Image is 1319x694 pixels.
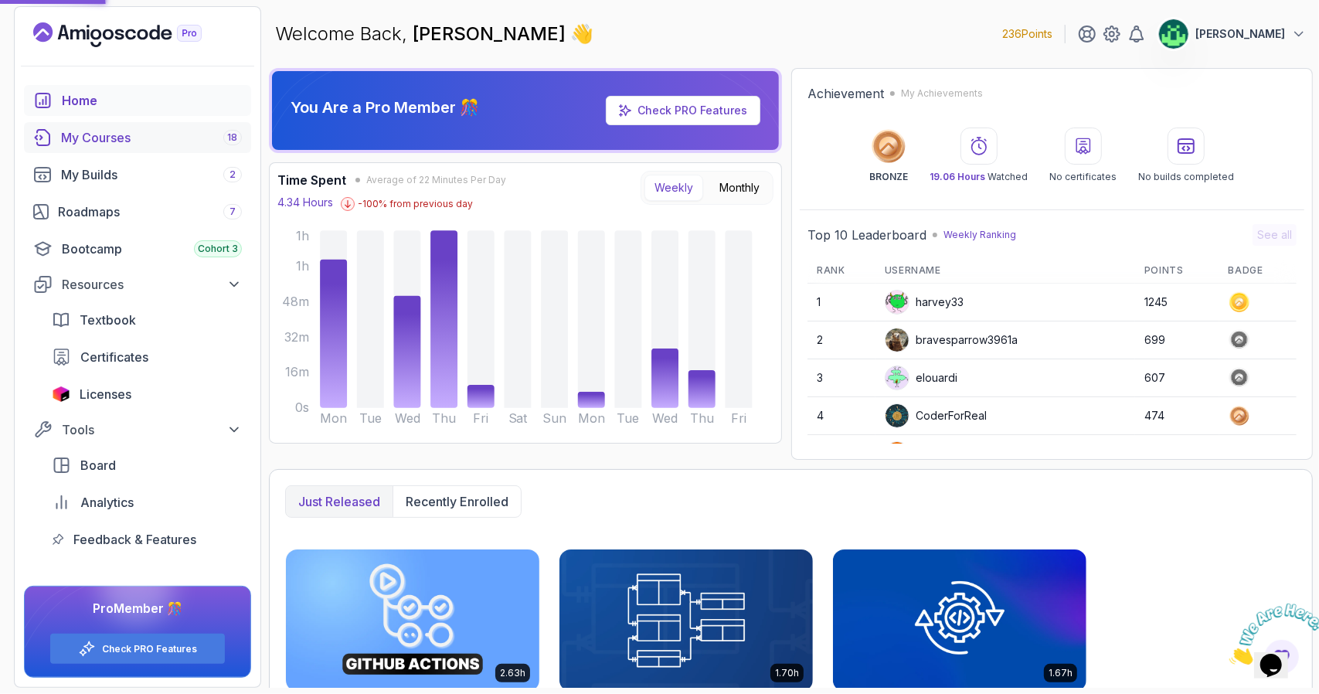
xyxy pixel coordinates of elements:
button: Just released [286,486,393,517]
p: Just released [298,492,380,511]
a: Landing page [33,22,237,47]
div: Tools [62,420,242,439]
h2: Achievement [807,84,884,103]
span: Licenses [80,385,131,403]
p: -100 % from previous day [358,198,473,210]
img: jetbrains icon [52,386,70,402]
span: Average of 22 Minutes Per Day [366,174,506,186]
span: 2 [229,168,236,181]
th: Username [875,258,1135,284]
tspan: 16m [285,366,309,380]
tspan: 1h [296,259,309,274]
div: My Builds [61,165,242,184]
img: Chat attention grabber [6,6,102,67]
a: licenses [42,379,251,410]
tspan: Fri [473,411,488,426]
h2: Top 10 Leaderboard [807,226,926,244]
th: Badge [1219,258,1297,284]
td: 2 [807,321,875,359]
tspan: Thu [432,411,456,426]
td: 607 [1135,359,1219,397]
img: Java Integration Testing card [833,549,1086,692]
div: wildmongoosefb425 [885,441,1021,466]
a: bootcamp [24,233,251,264]
td: 4 [807,397,875,435]
a: builds [24,159,251,190]
tspan: Tue [617,411,640,426]
p: Welcome Back, [275,22,593,46]
p: 1.70h [775,667,799,679]
span: Cohort 3 [198,243,238,255]
a: Check PRO Features [637,104,747,117]
span: 👋 [570,22,593,46]
td: 317 [1135,435,1219,473]
button: See all [1253,224,1297,246]
td: 474 [1135,397,1219,435]
p: Watched [930,171,1028,183]
button: Check PRO Features [49,633,226,665]
tspan: Tue [359,411,382,426]
img: user profile image [886,328,909,352]
td: 1245 [1135,284,1219,321]
tspan: Sun [542,411,566,426]
button: user profile image[PERSON_NAME] [1158,19,1307,49]
button: Tools [24,416,251,444]
th: Points [1135,258,1219,284]
tspan: Fri [731,411,746,426]
a: home [24,85,251,116]
div: My Courses [61,128,242,147]
tspan: Thu [690,411,714,426]
span: [PERSON_NAME] [413,22,570,45]
tspan: 32m [284,330,309,345]
button: Resources [24,270,251,298]
tspan: Wed [395,411,420,426]
span: 7 [229,206,236,218]
p: 4.34 Hours [277,195,333,210]
iframe: chat widget [1223,597,1319,671]
div: CoderForReal [885,403,987,428]
span: 19.06 Hours [930,171,985,182]
tspan: 48m [282,294,309,309]
div: bravesparrow3961a [885,328,1018,352]
span: Certificates [80,348,148,366]
a: board [42,450,251,481]
img: user profile image [886,404,909,427]
p: No builds completed [1138,171,1234,183]
span: Textbook [80,311,136,329]
img: user profile image [1159,19,1188,49]
div: Roadmaps [58,202,242,221]
h3: Time Spent [277,171,346,189]
span: Analytics [80,493,134,512]
tspan: 0s [295,401,309,416]
div: harvey33 [885,290,964,315]
a: Check PRO Features [606,96,760,125]
a: certificates [42,342,251,373]
div: Bootcamp [62,240,242,258]
img: default monster avatar [886,291,909,314]
a: analytics [42,487,251,518]
div: Resources [62,275,242,294]
a: Check PRO Features [102,643,197,655]
td: 699 [1135,321,1219,359]
tspan: Sat [508,411,529,426]
a: roadmaps [24,196,251,227]
p: 1.67h [1049,667,1073,679]
p: 2.63h [500,667,525,679]
div: Home [62,91,242,110]
p: BRONZE [869,171,908,183]
p: Weekly Ranking [943,229,1016,241]
a: feedback [42,524,251,555]
a: courses [24,122,251,153]
p: You Are a Pro Member 🎊 [291,97,479,118]
img: CI/CD with GitHub Actions card [286,549,539,692]
p: My Achievements [901,87,983,100]
tspan: Mon [578,411,605,426]
img: Database Design & Implementation card [559,549,813,692]
span: Board [80,456,116,475]
button: Recently enrolled [393,486,521,517]
button: Monthly [709,175,770,201]
tspan: Wed [652,411,678,426]
tspan: Mon [320,411,347,426]
span: 18 [228,131,238,144]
